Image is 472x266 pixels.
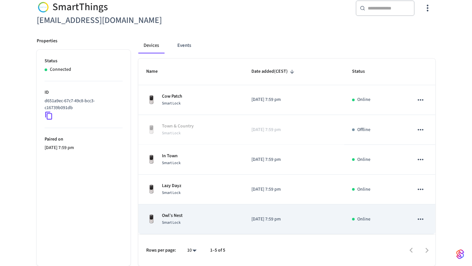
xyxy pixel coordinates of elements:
[162,153,181,160] p: In Town
[37,38,57,45] p: Properties
[251,96,336,103] p: [DATE] 7:59 pm
[357,216,370,223] p: Online
[138,59,435,234] table: sticky table
[162,220,181,225] span: Smart Lock
[146,154,157,165] img: Yale Assure Touchscreen Wifi Smart Lock, Satin Nickel, Front
[456,249,464,259] img: SeamLogoGradient.69752ec5.svg
[146,214,157,224] img: Yale Assure Touchscreen Wifi Smart Lock, Satin Nickel, Front
[251,66,296,77] span: Date added(CEST)
[37,0,50,14] img: Smartthings Logo, Square
[37,0,232,14] div: SmartThings
[162,160,181,166] span: Smart Lock
[162,182,181,189] p: Lazy Dayz
[184,246,200,255] div: 10
[162,101,181,106] span: Smart Lock
[146,184,157,195] img: Yale Assure Touchscreen Wifi Smart Lock, Satin Nickel, Front
[251,126,336,133] p: [DATE] 7:59 pm
[45,136,123,143] p: Paired on
[45,58,123,65] p: Status
[138,38,164,53] button: Devices
[138,38,435,53] div: connected account tabs
[251,156,336,163] p: [DATE] 7:59 pm
[172,38,196,53] button: Events
[251,186,336,193] p: [DATE] 7:59 pm
[146,95,157,105] img: Yale Assure Touchscreen Wifi Smart Lock, Satin Nickel, Front
[45,98,120,111] p: d651a9ec-67c7-49c8-bcc3-c16739b091db
[357,156,370,163] p: Online
[146,247,176,254] p: Rows per page:
[251,216,336,223] p: [DATE] 7:59 pm
[210,247,225,254] p: 1–5 of 5
[45,89,123,96] p: ID
[45,144,123,151] p: [DATE] 7:59 pm
[357,126,370,133] p: Offline
[162,212,183,219] p: Owl’s Nest
[162,93,182,100] p: Cow Patch
[357,96,370,103] p: Online
[146,66,166,77] span: Name
[37,14,232,27] h6: [EMAIL_ADDRESS][DOMAIN_NAME]
[162,130,181,136] span: Smart Lock
[146,124,157,135] img: Yale Assure Touchscreen Wifi Smart Lock, Satin Nickel, Front
[352,66,373,77] span: Status
[162,190,181,196] span: Smart Lock
[50,66,71,73] p: Connected
[162,123,194,130] p: Town & Country
[357,186,370,193] p: Online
